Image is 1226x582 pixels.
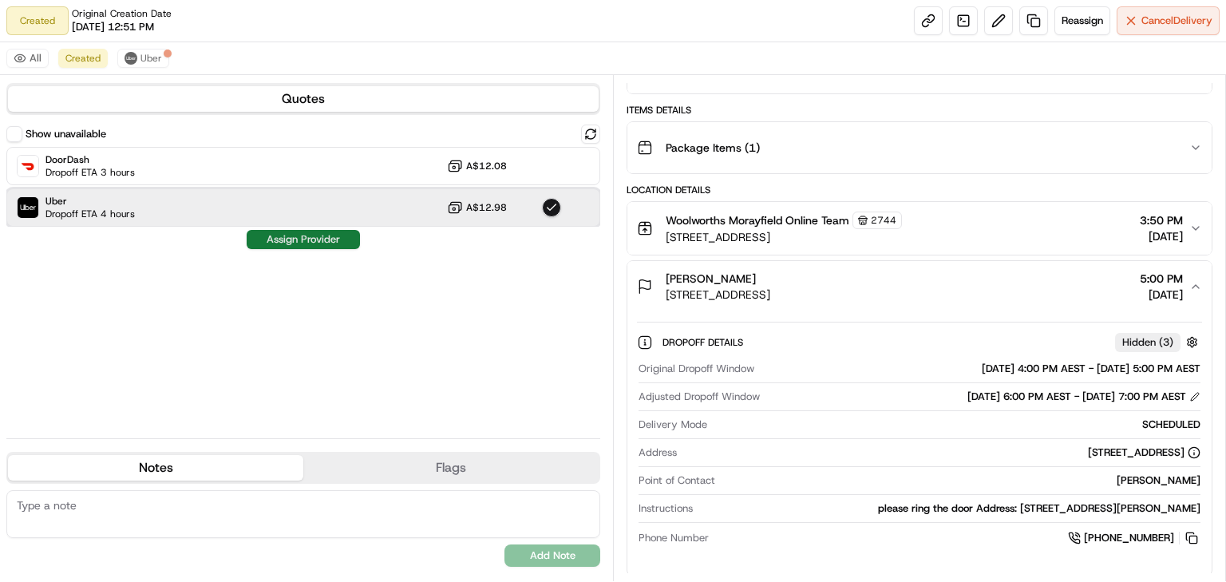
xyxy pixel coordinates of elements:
[140,52,162,65] span: Uber
[45,166,135,179] span: Dropoff ETA 3 hours
[466,160,507,172] span: A$12.08
[447,200,507,216] button: A$12.98
[1140,271,1183,287] span: 5:00 PM
[1117,6,1220,35] button: CancelDelivery
[1062,14,1103,28] span: Reassign
[247,230,360,249] button: Assign Provider
[45,208,135,220] span: Dropoff ETA 4 hours
[714,418,1200,432] div: SCHEDULED
[761,362,1200,376] div: [DATE] 4:00 PM AEST - [DATE] 5:00 PM AEST
[72,20,154,34] span: [DATE] 12:51 PM
[58,49,108,68] button: Created
[662,336,746,349] span: Dropoff Details
[722,473,1200,488] div: [PERSON_NAME]
[6,49,49,68] button: All
[639,362,754,376] span: Original Dropoff Window
[871,214,896,227] span: 2744
[45,153,135,166] span: DoorDash
[65,52,101,65] span: Created
[967,390,1200,404] div: [DATE] 6:00 PM AEST - [DATE] 7:00 PM AEST
[125,52,137,65] img: uber-new-logo.jpeg
[639,473,715,488] span: Point of Contact
[639,501,693,516] span: Instructions
[699,501,1200,516] div: please ring the door Address: [STREET_ADDRESS][PERSON_NAME]
[18,197,38,218] img: Uber
[627,261,1212,312] button: [PERSON_NAME][STREET_ADDRESS]5:00 PM[DATE]
[1054,6,1110,35] button: Reassign
[1140,212,1183,228] span: 3:50 PM
[8,455,303,481] button: Notes
[1141,14,1212,28] span: Cancel Delivery
[447,158,507,174] button: A$12.08
[627,184,1212,196] div: Location Details
[639,390,760,404] span: Adjusted Dropoff Window
[117,49,169,68] button: Uber
[18,156,38,176] img: DoorDash
[639,531,709,545] span: Phone Number
[666,287,770,303] span: [STREET_ADDRESS]
[1115,332,1202,352] button: Hidden (3)
[303,455,599,481] button: Flags
[1084,531,1174,545] span: [PHONE_NUMBER]
[627,312,1212,576] div: [PERSON_NAME][STREET_ADDRESS]5:00 PM[DATE]
[666,229,902,245] span: [STREET_ADDRESS]
[627,104,1212,117] div: Items Details
[466,201,507,214] span: A$12.98
[627,122,1212,173] button: Package Items (1)
[666,271,756,287] span: [PERSON_NAME]
[666,140,760,156] span: Package Items ( 1 )
[26,127,106,141] label: Show unavailable
[8,86,599,112] button: Quotes
[72,7,172,20] span: Original Creation Date
[639,418,707,432] span: Delivery Mode
[666,212,849,228] span: Woolworths Morayfield Online Team
[1140,228,1183,244] span: [DATE]
[1122,335,1173,350] span: Hidden ( 3 )
[627,202,1212,255] button: Woolworths Morayfield Online Team2744[STREET_ADDRESS]3:50 PM[DATE]
[45,195,135,208] span: Uber
[1068,529,1200,547] a: [PHONE_NUMBER]
[1140,287,1183,303] span: [DATE]
[1088,445,1200,460] div: [STREET_ADDRESS]
[639,445,677,460] span: Address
